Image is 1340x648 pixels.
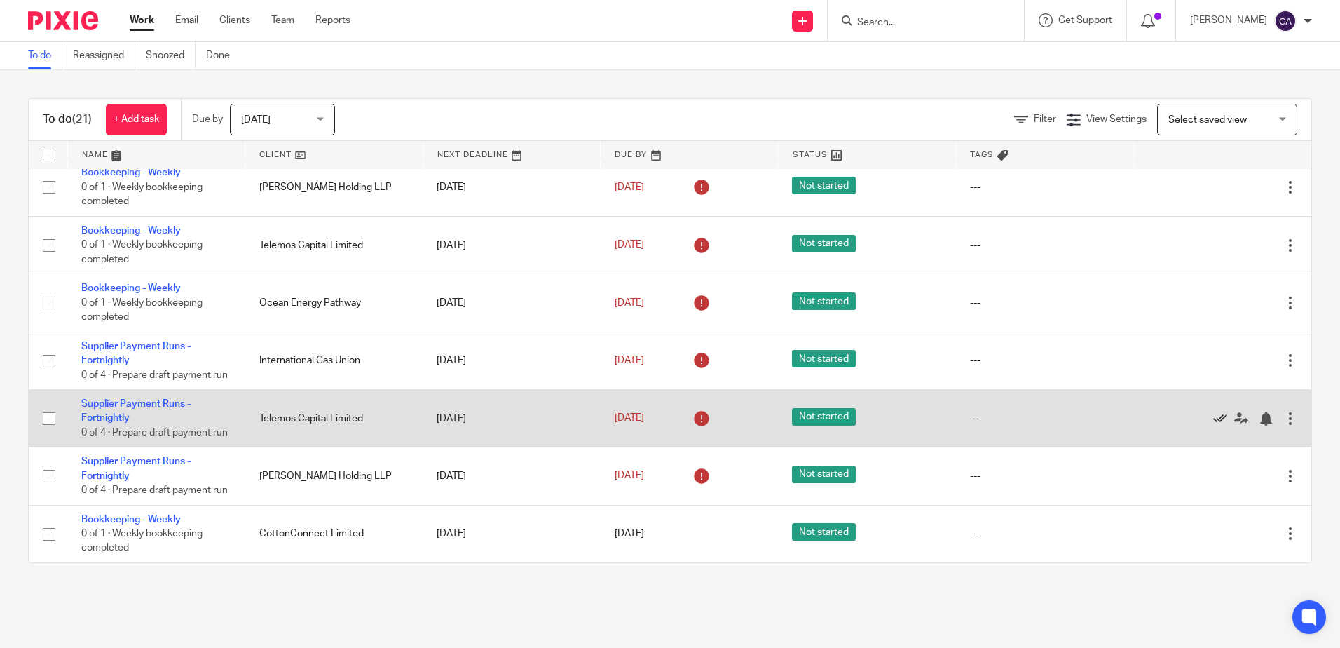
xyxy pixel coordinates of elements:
div: --- [970,527,1120,541]
div: --- [970,353,1120,367]
td: International Gas Union [245,332,423,389]
span: 0 of 4 · Prepare draft payment run [81,485,228,495]
a: Reassigned [73,42,135,69]
a: To do [28,42,62,69]
span: [DATE] [615,241,644,250]
p: Due by [192,112,223,126]
a: Clients [219,13,250,27]
span: Not started [792,292,856,310]
span: Tags [970,151,994,158]
div: --- [970,469,1120,483]
span: View Settings [1086,114,1147,124]
span: Not started [792,523,856,541]
span: 0 of 4 · Prepare draft payment run [81,428,228,438]
span: Not started [792,466,856,483]
p: [PERSON_NAME] [1190,13,1267,27]
a: Supplier Payment Runs - Fortnightly [81,399,191,423]
a: Work [130,13,154,27]
td: CottonConnect Limited [245,505,423,562]
input: Search [856,17,982,29]
td: [DATE] [423,447,601,505]
h1: To do [43,112,92,127]
span: 0 of 4 · Prepare draft payment run [81,370,228,380]
a: Done [206,42,240,69]
td: [DATE] [423,332,601,389]
span: Filter [1034,114,1056,124]
span: Not started [792,350,856,367]
span: Not started [792,408,856,426]
span: 0 of 1 · Weekly bookkeeping completed [81,529,203,553]
a: Reports [315,13,350,27]
div: --- [970,180,1120,194]
td: Telemos Capital Limited [245,216,423,274]
td: Telemos Capital Limited [245,390,423,447]
span: [DATE] [615,529,644,539]
div: --- [970,296,1120,310]
td: [DATE] [423,158,601,216]
a: Bookkeeping - Weekly [81,168,181,177]
span: Get Support [1058,15,1112,25]
td: [DATE] [423,216,601,274]
td: [PERSON_NAME] Holding LLP [245,158,423,216]
a: Bookkeeping - Weekly [81,226,181,236]
a: Supplier Payment Runs - Fortnightly [81,342,191,365]
a: Bookkeeping - Weekly [81,283,181,293]
div: --- [970,412,1120,426]
span: [DATE] [615,414,644,424]
span: [DATE] [615,298,644,308]
span: 0 of 1 · Weekly bookkeeping completed [81,241,203,265]
img: svg%3E [1274,10,1297,32]
td: [DATE] [423,505,601,562]
span: [DATE] [615,356,644,365]
span: [DATE] [615,182,644,192]
span: Not started [792,177,856,194]
span: 0 of 1 · Weekly bookkeeping completed [81,298,203,323]
span: [DATE] [615,471,644,481]
span: [DATE] [241,115,271,125]
td: [PERSON_NAME] Holding LLP [245,447,423,505]
a: Team [271,13,294,27]
span: (21) [72,114,92,125]
a: Mark as done [1213,411,1234,425]
td: [DATE] [423,390,601,447]
a: + Add task [106,104,167,135]
div: --- [970,238,1120,252]
td: [DATE] [423,274,601,332]
a: Supplier Payment Runs - Fortnightly [81,457,191,480]
span: Not started [792,235,856,252]
span: 0 of 1 · Weekly bookkeeping completed [81,182,203,207]
a: Snoozed [146,42,196,69]
td: Ocean Energy Pathway [245,274,423,332]
a: Email [175,13,198,27]
img: Pixie [28,11,98,30]
a: Bookkeeping - Weekly [81,515,181,525]
span: Select saved view [1168,115,1247,125]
